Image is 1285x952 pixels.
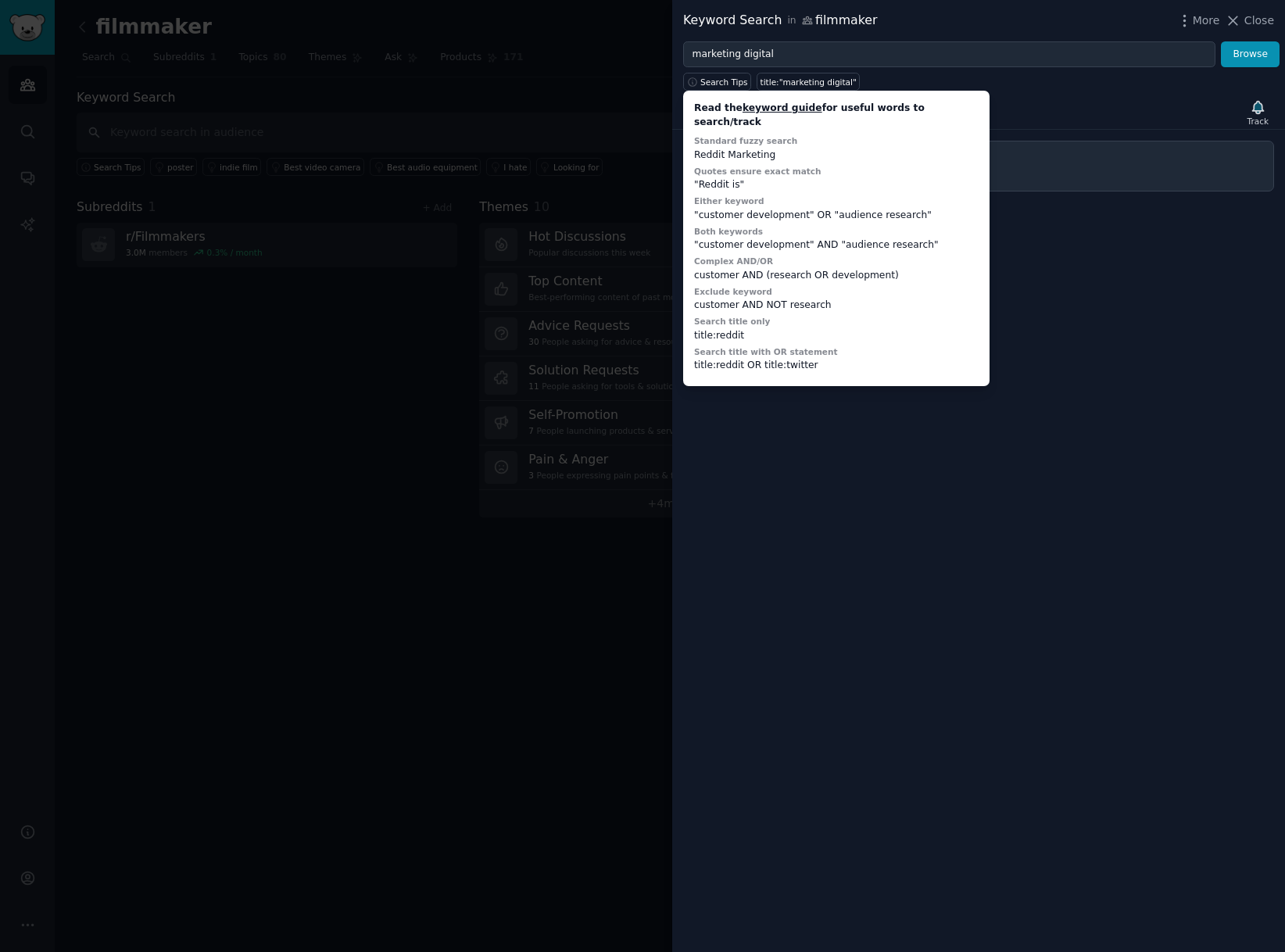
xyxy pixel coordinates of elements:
span: Search Tips [700,77,748,88]
a: title:"marketing digital" [757,73,860,91]
button: Track [1242,96,1274,129]
span: More [1193,13,1220,29]
button: More [1176,13,1220,29]
div: "Reddit is" [694,178,979,192]
div: Track [1247,116,1269,127]
label: Both keywords [694,227,763,236]
div: title:reddit OR title:twitter [694,359,979,373]
label: Exclude keyword [694,287,772,296]
input: Try a keyword related to your business [683,41,1215,68]
div: Keyword Search filmmaker [683,11,877,30]
div: customer AND (research OR development) [694,269,979,283]
button: Close [1225,13,1274,29]
button: Browse [1221,41,1280,68]
label: Quotes ensure exact match [694,166,821,176]
label: Either keyword [694,196,764,206]
label: Search title with OR statement [694,347,837,356]
div: title:"marketing digital" [761,77,857,88]
div: "customer development" OR "audience research" [694,209,979,223]
label: Complex AND/OR [694,256,773,266]
span: Close [1244,13,1274,29]
label: Search title only [694,317,770,326]
a: keyword guide [743,102,822,113]
label: Standard fuzzy search [694,136,797,145]
span: in [787,14,796,28]
div: Read the for useful words to search/track [694,102,979,129]
div: title:reddit [694,329,979,343]
div: customer AND NOT research [694,299,979,313]
button: Search Tips [683,73,751,91]
div: "customer development" AND "audience research" [694,238,979,252]
div: Reddit Marketing [694,149,979,163]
